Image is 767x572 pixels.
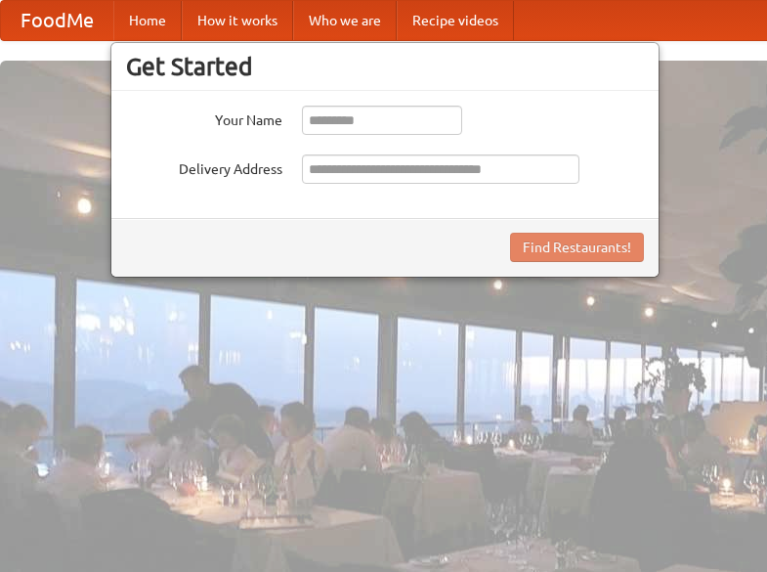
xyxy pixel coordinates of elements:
[397,1,514,40] a: Recipe videos
[182,1,293,40] a: How it works
[126,52,644,81] h3: Get Started
[126,106,282,130] label: Your Name
[1,1,113,40] a: FoodMe
[293,1,397,40] a: Who we are
[113,1,182,40] a: Home
[510,233,644,262] button: Find Restaurants!
[126,154,282,179] label: Delivery Address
